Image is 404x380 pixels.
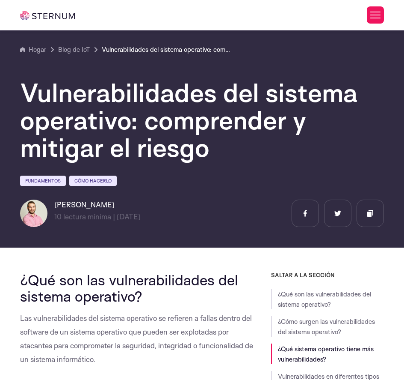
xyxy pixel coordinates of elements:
img: Lian Granot [20,200,47,227]
img: esternón iot [20,11,75,20]
a: Fundamentos [20,176,66,186]
a: Blog de IoT [58,45,90,55]
a: Cómo hacerlo [69,176,117,186]
a: Hogar [20,45,46,55]
font: 10 [54,212,62,221]
a: ¿Qué sistema operativo tiene más vulnerabilidades? [278,345,374,363]
a: Vulnerabilidades del sistema operativo: comprender y mitigar el riesgo [102,45,230,55]
font: Vulnerabilidades del sistema operativo: comprender y mitigar el riesgo [102,45,299,54]
font: Hogar [29,45,46,54]
font: [DATE] [117,212,141,221]
font: Blog de IoT [58,45,90,54]
button: Alternar menú [367,6,384,24]
font: ¿Qué son las vulnerabilidades del sistema operativo? [20,271,238,305]
font: lectura mínima | [63,212,115,221]
font: SALTAR A LA SECCIÓN [271,272,334,278]
font: Vulnerabilidades del sistema operativo: comprender y mitigar el riesgo [20,76,357,163]
a: ¿Cómo surgen las vulnerabilidades del sistema operativo? [278,317,375,336]
font: Las vulnerabilidades del sistema operativo se refieren a fallas dentro del software de un sistema... [20,314,253,364]
a: ¿Qué son las vulnerabilidades del sistema operativo? [278,290,371,308]
font: Fundamentos [25,178,61,184]
font: Cómo hacerlo [74,178,112,184]
font: [PERSON_NAME] [54,200,115,209]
